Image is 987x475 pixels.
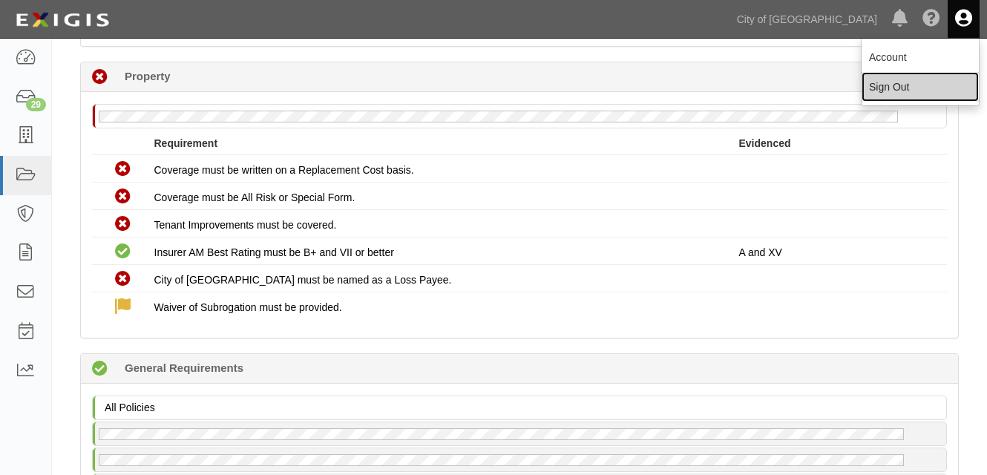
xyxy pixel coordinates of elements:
b: General Requirements [125,360,243,376]
i: Compliant [115,244,131,260]
a: Sign Out [862,72,979,102]
span: Coverage must be All Risk or Special Form. [154,191,355,203]
a: City of [GEOGRAPHIC_DATA] [729,4,885,34]
strong: Evidenced [739,137,791,149]
strong: Requirement [154,137,218,149]
span: Tenant Improvements must be covered. [154,219,337,231]
i: Non-Compliant [115,272,131,287]
span: City of [GEOGRAPHIC_DATA] must be named as a Loss Payee. [154,274,452,286]
span: Coverage must be written on a Replacement Cost basis. [154,164,414,176]
b: Property [125,68,171,84]
p: All Policies [105,400,942,415]
i: Non-Compliant [115,217,131,232]
span: Insurer AM Best Rating must be B+ and VII or better [154,246,394,258]
a: Account [862,42,979,72]
img: logo-5460c22ac91f19d4615b14bd174203de0afe785f0fc80cf4dbbc73dc1793850b.png [11,7,114,33]
i: Help Center - Complianz [922,10,940,28]
div: 29 [26,98,46,111]
a: All Policies [92,397,951,409]
p: A and XV [739,245,937,260]
i: Non-Compliant [115,189,131,205]
label: Waived: Tenant will try to get the WOS when they renew. 9-5-25 VS. Ok to do temp waiver [115,299,131,315]
span: Waiver of Subrogation must be provided. [154,301,342,313]
i: Non-Compliant 96 days (since 06/12/2025) [92,70,108,85]
i: Compliant 77 days (since 07/01/2025) [92,361,108,377]
i: Non-Compliant [115,162,131,177]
